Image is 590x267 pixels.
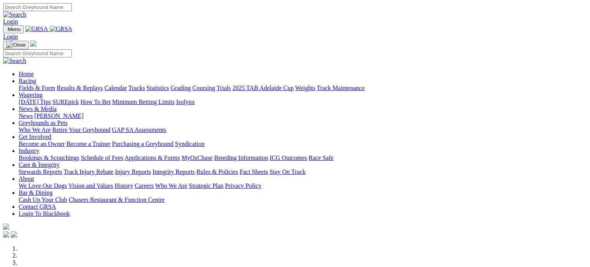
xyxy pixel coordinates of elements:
[112,127,166,133] a: GAP SA Assessments
[104,85,127,91] a: Calendar
[19,92,43,98] a: Wagering
[8,26,21,32] span: Menu
[182,154,213,161] a: MyOzChase
[19,106,57,112] a: News & Media
[114,182,133,189] a: History
[240,168,268,175] a: Fact Sheets
[214,154,268,161] a: Breeding Information
[152,168,195,175] a: Integrity Reports
[19,71,34,77] a: Home
[232,85,294,91] a: 2025 TAB Adelaide Cup
[30,40,36,47] img: logo-grsa-white.png
[19,196,587,203] div: Bar & Dining
[19,175,34,182] a: About
[147,85,169,91] a: Statistics
[189,182,223,189] a: Strategic Plan
[135,182,154,189] a: Careers
[317,85,365,91] a: Track Maintenance
[50,26,73,33] img: GRSA
[19,161,60,168] a: Care & Integrity
[225,182,261,189] a: Privacy Policy
[295,85,315,91] a: Weights
[19,85,587,92] div: Racing
[175,140,204,147] a: Syndication
[19,133,51,140] a: Get Involved
[19,196,67,203] a: Cash Up Your Club
[171,85,191,91] a: Grading
[155,182,187,189] a: Who We Are
[308,154,333,161] a: Race Safe
[19,127,587,133] div: Greyhounds as Pets
[69,196,164,203] a: Chasers Restaurant & Function Centre
[3,33,18,40] a: Login
[125,154,180,161] a: Applications & Forms
[25,26,48,33] img: GRSA
[11,231,17,238] img: twitter.svg
[19,154,79,161] a: Bookings & Scratchings
[19,203,56,210] a: Contact GRSA
[66,140,111,147] a: Become a Trainer
[128,85,145,91] a: Tracks
[19,140,65,147] a: Become an Owner
[19,78,36,84] a: Racing
[19,113,33,119] a: News
[52,99,79,105] a: SUREpick
[3,41,29,49] button: Toggle navigation
[3,57,26,64] img: Search
[19,182,587,189] div: About
[19,99,587,106] div: Wagering
[192,85,215,91] a: Coursing
[19,127,51,133] a: Who We Are
[19,189,53,196] a: Bar & Dining
[52,127,111,133] a: Retire Your Greyhound
[19,85,55,91] a: Fields & Form
[64,168,113,175] a: Track Injury Rebate
[57,85,103,91] a: Results & Replays
[216,85,231,91] a: Trials
[81,99,111,105] a: How To Bet
[19,99,51,105] a: [DATE] Tips
[3,18,18,25] a: Login
[19,120,67,126] a: Greyhounds as Pets
[3,25,24,33] button: Toggle navigation
[19,113,587,120] div: News & Media
[176,99,195,105] a: Isolynx
[115,168,151,175] a: Injury Reports
[19,140,587,147] div: Get Involved
[3,231,9,238] img: facebook.svg
[112,99,175,105] a: Minimum Betting Limits
[19,168,587,175] div: Care & Integrity
[34,113,83,119] a: [PERSON_NAME]
[3,3,72,11] input: Search
[81,154,123,161] a: Schedule of Fees
[3,224,9,230] img: logo-grsa-white.png
[112,140,173,147] a: Purchasing a Greyhound
[6,42,26,48] img: Close
[270,168,305,175] a: Stay On Track
[270,154,307,161] a: ICG Outcomes
[68,182,113,189] a: Vision and Values
[196,168,238,175] a: Rules & Policies
[19,154,587,161] div: Industry
[19,147,39,154] a: Industry
[19,168,62,175] a: Stewards Reports
[19,210,70,217] a: Login To Blackbook
[19,182,67,189] a: We Love Our Dogs
[3,11,26,18] img: Search
[3,49,72,57] input: Search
